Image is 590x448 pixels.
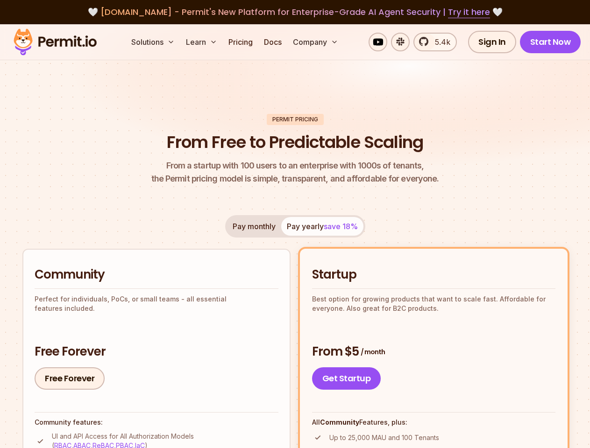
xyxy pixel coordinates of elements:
[182,33,221,51] button: Learn
[128,33,178,51] button: Solutions
[100,6,490,18] span: [DOMAIN_NAME] - Permit's New Platform for Enterprise-Grade AI Agent Security |
[468,31,516,53] a: Sign In
[312,367,381,390] a: Get Startup
[35,294,278,313] p: Perfect for individuals, PoCs, or small teams - all essential features included.
[361,347,385,357] span: / month
[267,114,324,125] div: Permit Pricing
[320,418,359,426] strong: Community
[227,217,281,236] button: Pay monthly
[35,266,278,283] h2: Community
[35,343,278,360] h3: Free Forever
[429,36,450,48] span: 5.4k
[312,294,556,313] p: Best option for growing products that want to scale fast. Affordable for everyone. Also great for...
[413,33,457,51] a: 5.4k
[520,31,581,53] a: Start Now
[329,433,439,442] p: Up to 25,000 MAU and 100 Tenants
[151,159,439,185] p: the Permit pricing model is simple, transparent, and affordable for everyone.
[312,266,556,283] h2: Startup
[289,33,342,51] button: Company
[22,6,568,19] div: 🤍 🤍
[312,343,556,360] h3: From $5
[260,33,285,51] a: Docs
[151,159,439,172] span: From a startup with 100 users to an enterprise with 1000s of tenants,
[167,131,423,154] h1: From Free to Predictable Scaling
[35,367,105,390] a: Free Forever
[35,418,278,427] h4: Community features:
[9,26,101,58] img: Permit logo
[448,6,490,18] a: Try it here
[312,418,556,427] h4: All Features, plus:
[225,33,256,51] a: Pricing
